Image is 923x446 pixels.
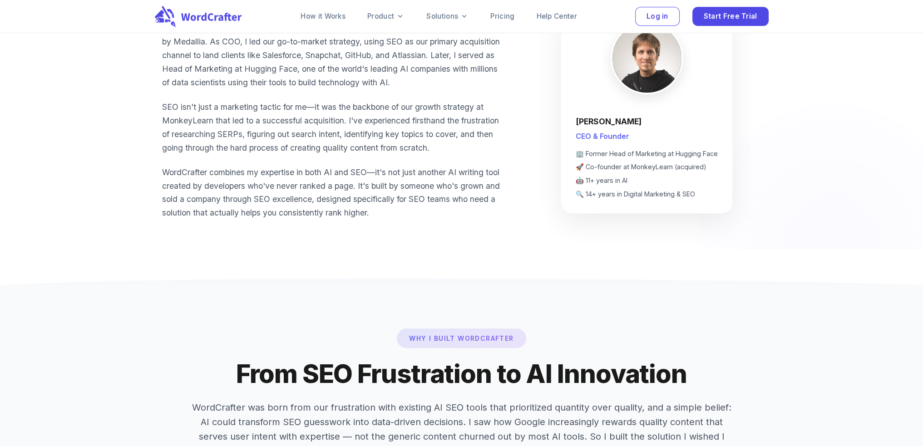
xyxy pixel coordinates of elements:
[576,131,629,142] p: CEO & Founder
[576,149,718,159] span: 🏢 Former Head of Marketing at Hugging Face
[155,359,769,389] h2: From SEO Frustration to AI Innovation
[536,11,577,22] a: Help Center
[704,10,757,23] span: Start Free Trial
[612,24,681,93] img: Federico Pascual
[635,7,680,26] button: Log in
[162,100,504,155] p: SEO isn't just a marketing tactic for me—it was the backbone of our growth strategy at MonkeyLear...
[647,10,668,23] span: Log in
[162,8,504,89] p: With over 11 years in AI, I've built my career at the intersection of AI and digital marketing. I...
[576,116,642,127] h4: [PERSON_NAME]
[692,7,769,26] button: Start Free Trial
[162,166,504,220] p: WordCrafter combines my expertise in both AI and SEO—it's not just another AI writing tool create...
[301,11,346,22] a: How it Works
[576,162,718,172] span: 🚀 Co-founder at MonkeyLearn (acquired)
[426,11,469,22] a: Solutions
[367,11,405,22] a: Product
[576,176,718,186] span: 🤖 11+ years in AI
[398,330,524,347] p: Why I Built WordCrafter
[490,11,514,22] a: Pricing
[576,189,718,199] span: 🔍 14+ years in Digital Marketing & SEO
